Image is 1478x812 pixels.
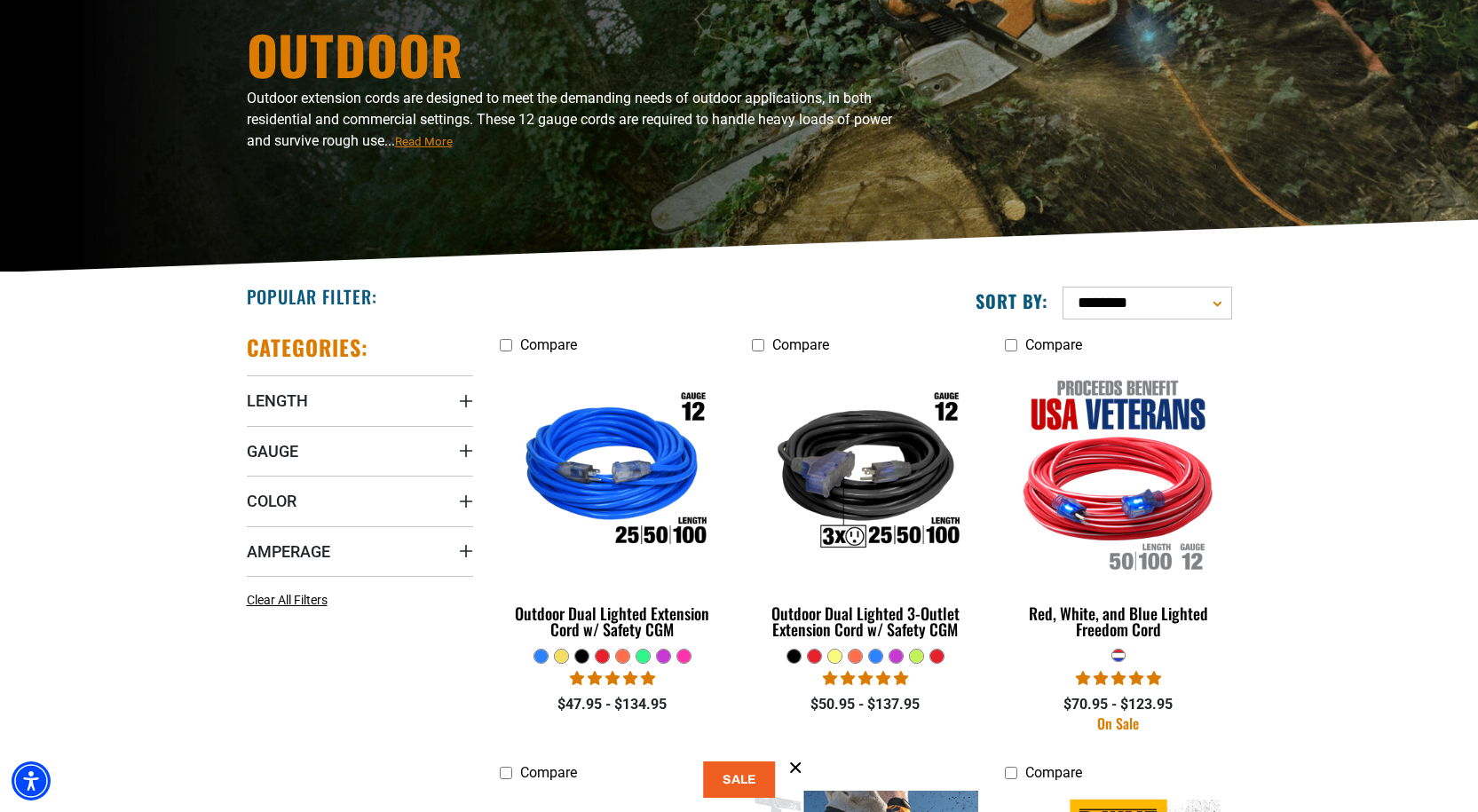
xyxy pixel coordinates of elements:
h2: Categories: [247,334,369,361]
div: Outdoor Dual Lighted Extension Cord w/ Safety CGM [500,605,726,637]
div: Accessibility Menu [12,761,51,800]
div: $50.95 - $137.95 [752,694,978,715]
div: On Sale [1005,716,1231,730]
a: Clear All Filters [247,591,335,610]
div: Red, White, and Blue Lighted Freedom Cord [1005,605,1231,637]
span: Color [247,491,296,511]
span: 4.80 stars [823,670,908,687]
h1: Outdoor [247,28,895,81]
span: 4.81 stars [570,670,655,687]
img: Outdoor Dual Lighted Extension Cord w/ Safety CGM [501,371,724,575]
summary: Length [247,375,473,425]
span: Outdoor extension cords are designed to meet the demanding needs of outdoor applications, in both... [247,90,892,149]
span: Length [247,390,308,411]
a: Red, White, and Blue Lighted Freedom Cord Red, White, and Blue Lighted Freedom Cord [1005,362,1231,648]
span: Compare [1025,764,1082,781]
div: $47.95 - $134.95 [500,694,726,715]
div: Outdoor Dual Lighted 3-Outlet Extension Cord w/ Safety CGM [752,605,978,637]
span: Read More [395,135,453,148]
div: $70.95 - $123.95 [1005,694,1231,715]
span: Amperage [247,541,330,562]
img: Red, White, and Blue Lighted Freedom Cord [1007,371,1230,575]
span: Compare [520,336,577,353]
span: Compare [772,336,829,353]
span: Compare [520,764,577,781]
summary: Color [247,476,473,525]
summary: Amperage [247,526,473,576]
span: 5.00 stars [1076,670,1161,687]
label: Sort by: [976,289,1048,312]
a: Outdoor Dual Lighted Extension Cord w/ Safety CGM Outdoor Dual Lighted Extension Cord w/ Safety CGM [500,362,726,648]
span: Clear All Filters [247,593,328,607]
img: Outdoor Dual Lighted 3-Outlet Extension Cord w/ Safety CGM [754,371,977,575]
a: Outdoor Dual Lighted 3-Outlet Extension Cord w/ Safety CGM Outdoor Dual Lighted 3-Outlet Extensio... [752,362,978,648]
summary: Gauge [247,426,473,476]
span: Gauge [247,441,298,461]
h2: Popular Filter: [247,285,377,308]
span: Compare [1025,336,1082,353]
